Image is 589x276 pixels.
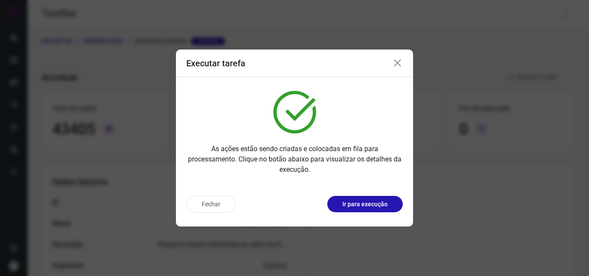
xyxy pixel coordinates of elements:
h3: Executar tarefa [186,58,245,68]
button: Ir para execução [327,196,403,212]
button: Fechar [186,195,236,213]
p: As ações estão sendo criadas e colocadas em fila para processamento. Clique no botão abaixo para ... [186,144,403,175]
img: verified.svg [273,91,316,133]
p: Ir para execução [342,200,388,209]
